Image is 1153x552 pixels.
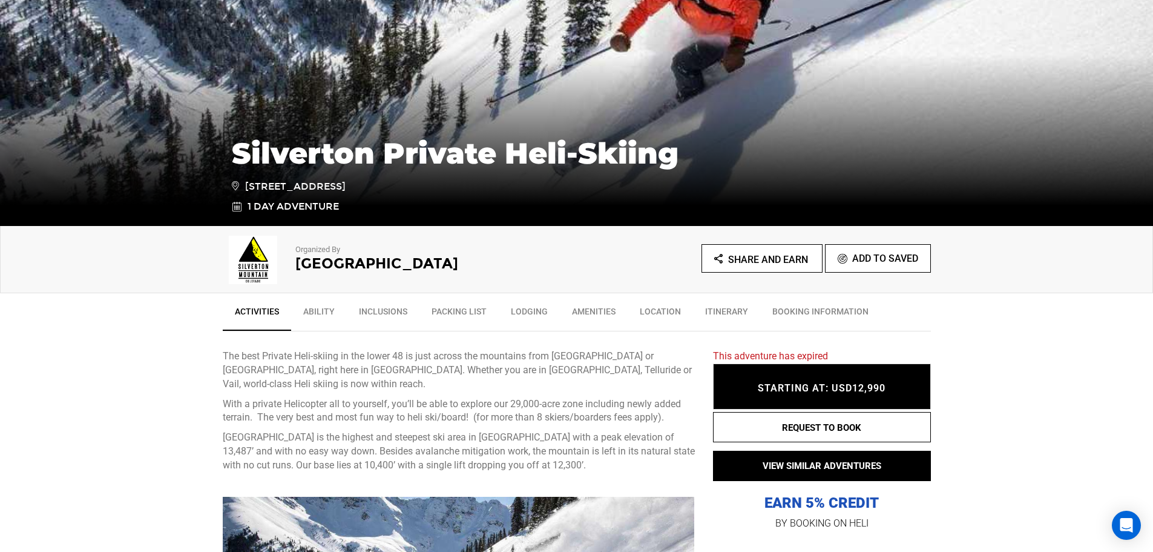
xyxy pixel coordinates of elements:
[295,256,544,271] h2: [GEOGRAPHIC_DATA]
[1112,511,1141,540] div: Open Intercom Messenger
[232,179,346,194] span: [STREET_ADDRESS]
[232,137,922,170] h1: Silverton Private Heli-Skiing
[758,382,885,394] span: STARTING AT: USD12,990
[693,299,760,330] a: Itinerary
[223,350,695,391] p: The best Private Heli-skiing in the lower 48 is just across the mountains from [GEOGRAPHIC_DATA] ...
[295,244,544,256] p: Organized By
[347,299,419,330] a: Inclusions
[248,200,339,214] span: 1 Day Adventure
[223,431,695,473] p: [GEOGRAPHIC_DATA] is the highest and steepest ski area in [GEOGRAPHIC_DATA] with a peak elevation...
[499,299,560,330] a: Lodging
[713,373,931,513] p: EARN 5% CREDIT
[223,299,291,331] a: Activities
[291,299,347,330] a: Ability
[628,299,693,330] a: Location
[728,254,808,265] span: Share and Earn
[223,397,695,425] p: With a private Helicopter all to yourself, you’ll be able to explore our 29,000-acre zone includi...
[760,299,881,330] a: BOOKING INFORMATION
[223,236,283,284] img: b3bcc865aaab25ac3536b0227bee0eb5.png
[713,350,828,362] span: This adventure has expired
[713,451,931,481] button: VIEW SIMILAR ADVENTURES
[713,412,931,442] button: REQUEST TO BOOK
[852,253,918,264] span: Add To Saved
[560,299,628,330] a: Amenities
[713,515,931,532] p: BY BOOKING ON HELI
[419,299,499,330] a: Packing List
